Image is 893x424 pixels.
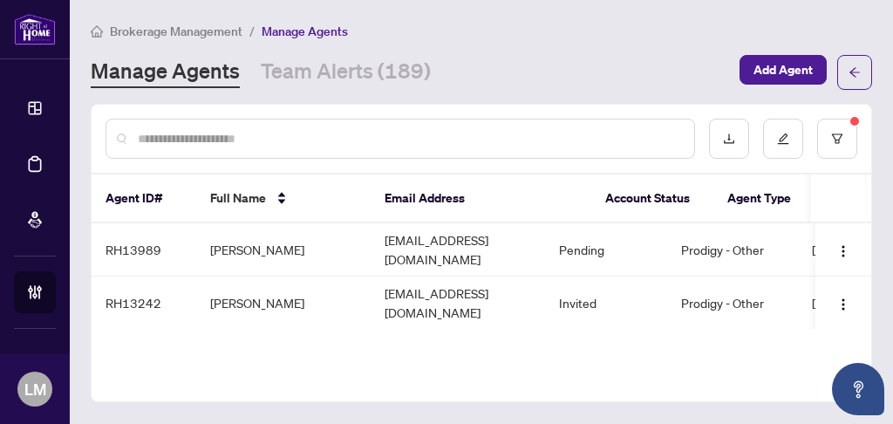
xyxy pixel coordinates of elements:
li: / [249,21,255,41]
span: Manage Agents [262,24,348,39]
td: Invited [545,277,667,330]
th: Full Name [196,174,371,223]
button: edit [763,119,803,159]
td: [PERSON_NAME] [196,277,371,330]
button: Logo [829,236,857,263]
span: LM [24,377,46,401]
span: edit [777,133,789,145]
span: Full Name [210,188,266,208]
img: Logo [836,244,850,258]
button: filter [817,119,857,159]
span: filter [831,133,843,145]
span: download [723,133,735,145]
button: Open asap [832,363,884,415]
td: Pending [545,223,667,277]
span: Brokerage Management [110,24,242,39]
th: Account Status [591,174,713,223]
th: Agent Type [713,174,844,223]
a: Team Alerts (189) [261,57,431,88]
a: Manage Agents [91,57,240,88]
img: Logo [836,297,850,311]
th: Email Address [371,174,591,223]
span: Add Agent [753,56,813,84]
td: [PERSON_NAME] [196,223,371,277]
td: Prodigy - Other [667,277,798,330]
td: RH13989 [92,223,196,277]
td: Prodigy - Other [667,223,798,277]
td: [EMAIL_ADDRESS][DOMAIN_NAME] [371,277,545,330]
span: home [91,25,103,38]
img: logo [14,13,56,45]
button: Logo [829,289,857,317]
button: Add Agent [740,55,827,85]
th: Agent ID# [92,174,196,223]
td: RH13242 [92,277,196,330]
span: arrow-left [849,66,861,79]
button: download [709,119,749,159]
td: [EMAIL_ADDRESS][DOMAIN_NAME] [371,223,545,277]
